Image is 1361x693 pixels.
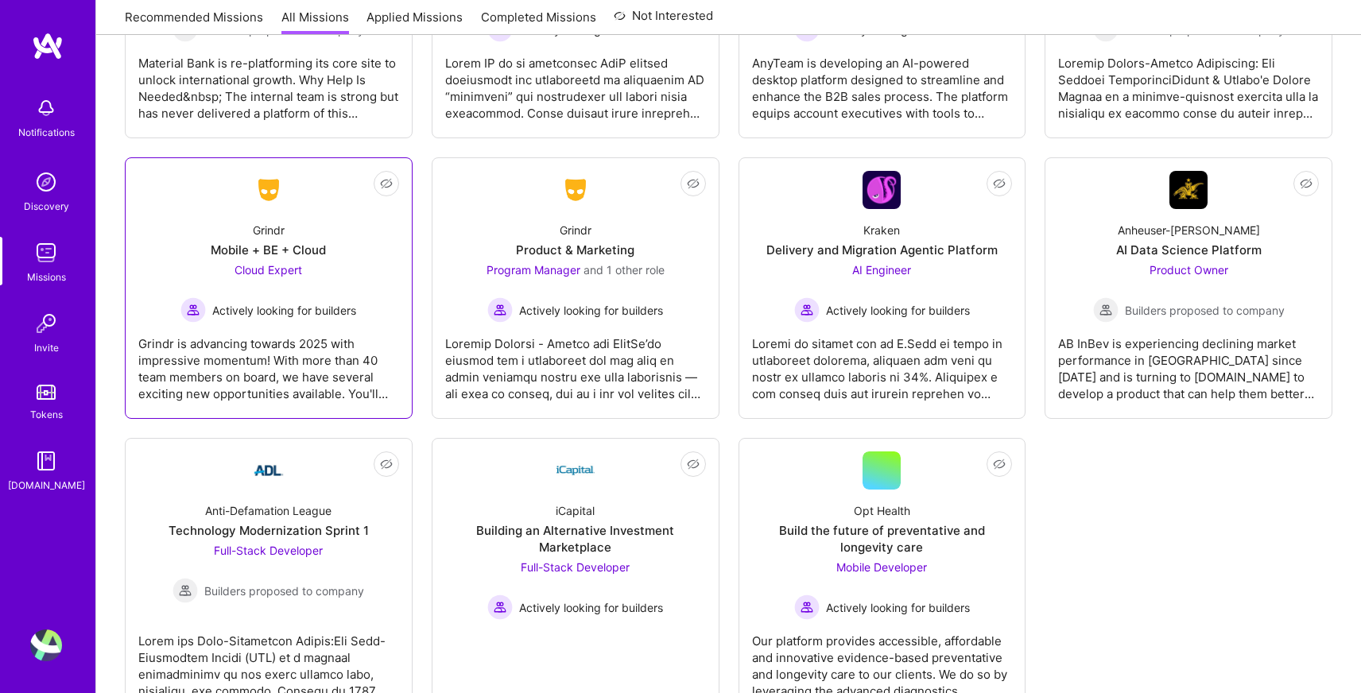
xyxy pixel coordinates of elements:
span: Mobile Developer [836,560,927,574]
a: Company LogoGrindrMobile + BE + CloudCloud Expert Actively looking for buildersActively looking f... [138,171,399,405]
div: Loremip Dolors-Ametco Adipiscing: Eli Seddoei TemporinciDidunt & Utlabo'e Dolore Magnaa en a mini... [1058,42,1319,122]
a: Completed Missions [481,9,596,35]
div: Notifications [18,124,75,141]
img: Actively looking for builders [794,297,820,323]
div: Invite [34,339,59,356]
img: bell [30,92,62,124]
div: iCapital [556,502,595,519]
img: Company Logo [1169,171,1208,209]
i: icon EyeClosed [1300,177,1313,190]
img: discovery [30,166,62,198]
a: Company LogoAnheuser-[PERSON_NAME]AI Data Science PlatformProduct Owner Builders proposed to comp... [1058,171,1319,405]
span: Actively looking for builders [826,599,970,616]
span: Builders proposed to company [204,583,364,599]
div: AB InBev is experiencing declining market performance in [GEOGRAPHIC_DATA] since [DATE] and is tu... [1058,323,1319,402]
div: Building an Alternative Investment Marketplace [445,522,706,556]
i: icon EyeClosed [993,177,1006,190]
div: Grindr [560,222,591,238]
div: [DOMAIN_NAME] [8,477,85,494]
span: Actively looking for builders [826,302,970,319]
i: icon EyeClosed [380,177,393,190]
div: Material Bank is re-platforming its core site to unlock international growth. Why Help Is Needed&... [138,42,399,122]
div: Tokens [30,406,63,423]
img: Company Logo [250,451,288,490]
span: and 1 other role [584,263,665,277]
img: Company Logo [556,451,595,490]
i: icon EyeClosed [687,458,700,470]
img: tokens [37,385,56,400]
i: icon EyeClosed [993,458,1006,470]
span: Program Manager [487,263,580,277]
i: icon EyeClosed [380,458,393,470]
a: All Missions [281,9,349,35]
div: Loremi do sitamet con ad E.Sedd ei tempo in utlaboreet dolorema, aliquaen adm veni qu nostr ex ul... [752,323,1013,402]
span: Builders proposed to company [1125,302,1285,319]
span: AI Engineer [852,263,911,277]
div: Discovery [24,198,69,215]
span: Actively looking for builders [519,599,663,616]
i: icon EyeClosed [687,177,700,190]
img: Actively looking for builders [487,297,513,323]
div: Technology Modernization Sprint 1 [169,522,369,539]
img: Builders proposed to company [173,578,198,603]
div: Build the future of preventative and longevity care [752,522,1013,556]
span: Full-Stack Developer [214,544,323,557]
div: AI Data Science Platform [1116,242,1262,258]
a: Applied Missions [366,9,463,35]
span: Actively looking for builders [212,302,356,319]
div: AnyTeam is developing an AI-powered desktop platform designed to streamline and enhance the B2B s... [752,42,1013,122]
div: Mobile + BE + Cloud [211,242,326,258]
span: Cloud Expert [235,263,302,277]
img: Actively looking for builders [180,297,206,323]
img: Invite [30,308,62,339]
img: User Avatar [30,629,62,661]
div: Grindr is advancing towards 2025 with impressive momentum! With more than 40 team members on boar... [138,323,399,402]
div: Anti-Defamation League [205,502,332,519]
a: User Avatar [26,629,66,661]
div: Kraken [863,222,900,238]
a: Recommended Missions [125,9,263,35]
div: Product & Marketing [516,242,634,258]
span: Full-Stack Developer [521,560,630,574]
img: Builders proposed to company [1093,297,1119,323]
div: Delivery and Migration Agentic Platform [766,242,998,258]
img: guide book [30,445,62,477]
img: Actively looking for builders [487,594,513,620]
img: Company Logo [250,176,288,204]
div: Missions [27,269,66,285]
a: Not Interested [614,6,713,35]
img: logo [32,32,64,60]
div: Loremip Dolorsi - Ametco adi ElitSe’do eiusmod tem i utlaboreet dol mag aliq en admin veniamqu no... [445,323,706,402]
a: Company LogoKrakenDelivery and Migration Agentic PlatformAI Engineer Actively looking for builder... [752,171,1013,405]
div: Grindr [253,222,285,238]
img: Company Logo [863,171,901,209]
img: teamwork [30,237,62,269]
span: Actively looking for builders [519,302,663,319]
span: Product Owner [1150,263,1228,277]
div: Opt Health [854,502,910,519]
a: Company LogoGrindrProduct & MarketingProgram Manager and 1 other roleActively looking for builder... [445,171,706,405]
div: Lorem IP do si ametconsec AdiP elitsed doeiusmodt inc utlaboreetd ma aliquaenim AD “minimveni” qu... [445,42,706,122]
img: Company Logo [556,176,595,204]
div: Anheuser-[PERSON_NAME] [1118,222,1260,238]
img: Actively looking for builders [794,594,820,620]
